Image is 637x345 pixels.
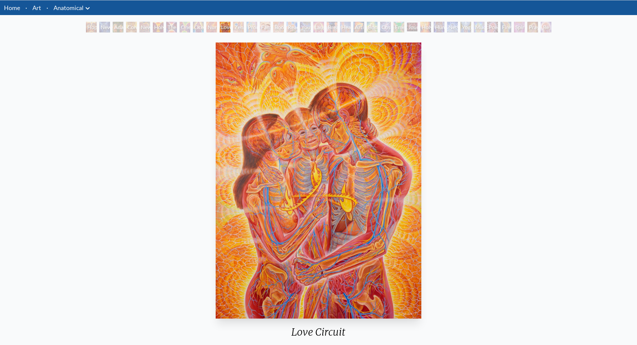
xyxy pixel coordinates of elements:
div: Nursing [206,22,217,32]
div: Emerald Grail [394,22,404,32]
div: Promise [246,22,257,32]
div: Ocean of Love Bliss [193,22,204,32]
div: Be a Good Human Being [541,22,551,32]
div: Bond [367,22,378,32]
div: Boo-boo [273,22,284,32]
div: The Kiss [166,22,177,32]
div: One Taste [180,22,190,32]
div: Breathing [327,22,337,32]
a: Anatomical [54,3,84,12]
div: Love Circuit [213,326,424,343]
div: Praying Hands [527,22,538,32]
div: Holy Grail [153,22,164,32]
a: Art [32,3,41,12]
div: Hope [86,22,97,32]
div: Artist's Hand [353,22,364,32]
div: Reading [287,22,297,32]
div: Young & Old [300,22,311,32]
div: Spirit Animates the Flesh [514,22,525,32]
div: Contemplation [126,22,137,32]
div: Networks [447,22,458,32]
div: Yogi & the Möbius Sphere [460,22,471,32]
div: Firewalking [501,22,511,32]
a: Home [4,4,20,11]
img: Love-Circuit-2008-Alex-Grey-watermarked.jpg [216,42,422,319]
div: Family [260,22,271,32]
div: New Man [DEMOGRAPHIC_DATA]: [DEMOGRAPHIC_DATA] Mind [99,22,110,32]
div: Mudra [474,22,485,32]
li: · [44,0,51,15]
div: Power to the Peaceful [487,22,498,32]
div: Adam & Eve [113,22,123,32]
li: · [23,0,30,15]
div: Laughing Man [313,22,324,32]
div: Cosmic Lovers [380,22,391,32]
div: Human Geometry [434,22,444,32]
div: Holy Fire [420,22,431,32]
div: Zena Lotus [233,22,244,32]
div: Healing [340,22,351,32]
div: Love Circuit [220,22,230,32]
div: New Man New Woman [139,22,150,32]
div: Journey of the Wounded Healer [407,22,418,32]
